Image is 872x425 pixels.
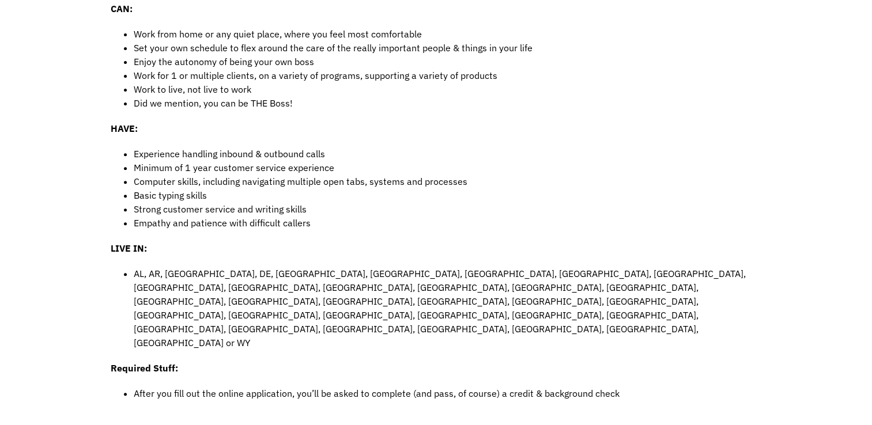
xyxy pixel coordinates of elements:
li: Strong customer service and writing skills [134,202,762,216]
strong: HAVE: [111,123,138,134]
strong: LIVE IN: [111,242,147,254]
li: AL, AR, [GEOGRAPHIC_DATA], DE, [GEOGRAPHIC_DATA], [GEOGRAPHIC_DATA], [GEOGRAPHIC_DATA], [GEOGRAPH... [134,267,762,350]
li: Experience handling inbound & outbound calls [134,147,762,161]
li: Work to live, not live to work [134,82,762,96]
li: Minimum of 1 year customer service experience [134,161,762,174]
li: Work for 1 or multiple clients, on a variety of programs, supporting a variety of products [134,69,762,82]
li: Work from home or any quiet place, where you feel most comfortable [134,27,762,41]
li: After you fill out the online application, you’ll be asked to complete (and pass, of course) a cr... [134,386,762,400]
li: Did we mention, you can be THE Boss! [134,96,762,110]
li: Enjoy the autonomy of being your own boss [134,55,762,69]
strong: Required Stuff: [111,362,178,374]
li: Set your own schedule to flex around the care of the really important people & things in your life [134,41,762,55]
strong: CAN: [111,3,133,14]
li: Computer skills, including navigating multiple open tabs, systems and processes [134,174,762,188]
li: Basic typing skills [134,188,762,202]
li: Empathy and patience with difficult callers [134,216,762,230]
